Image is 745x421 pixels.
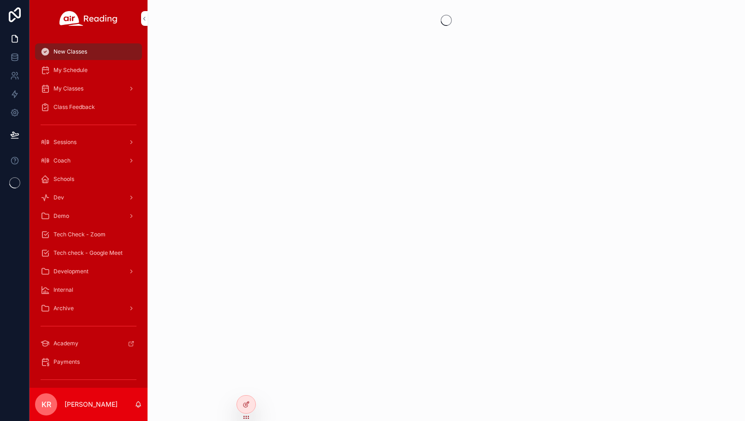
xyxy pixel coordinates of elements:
p: [PERSON_NAME] [65,400,118,409]
div: scrollable content [30,37,148,388]
a: My Classes [35,80,142,97]
span: My Classes [53,85,83,92]
a: Demo [35,208,142,224]
span: KR [41,399,51,410]
a: My Schedule [35,62,142,78]
a: Development [35,263,142,280]
span: Tech check - Google Meet [53,249,123,257]
a: Internal [35,282,142,298]
a: New Classes [35,43,142,60]
span: New Classes [53,48,87,55]
span: Tech Check - Zoom [53,231,106,238]
span: Class Feedback [53,103,95,111]
a: Coach [35,152,142,169]
a: Schools [35,171,142,187]
span: Internal [53,286,73,294]
span: Schools [53,175,74,183]
span: Academy [53,340,78,347]
span: My Schedule [53,66,88,74]
span: Coach [53,157,71,164]
img: App logo [59,11,118,26]
span: Dev [53,194,64,201]
span: Payments [53,358,80,366]
a: Class Feedback [35,99,142,115]
span: Demo [53,212,69,220]
span: Archive [53,305,74,312]
a: Sessions [35,134,142,150]
span: Development [53,268,89,275]
a: Payments [35,354,142,370]
a: Archive [35,300,142,317]
a: Academy [35,335,142,352]
a: Dev [35,189,142,206]
a: Tech Check - Zoom [35,226,142,243]
a: Tech check - Google Meet [35,245,142,261]
span: Sessions [53,138,77,146]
